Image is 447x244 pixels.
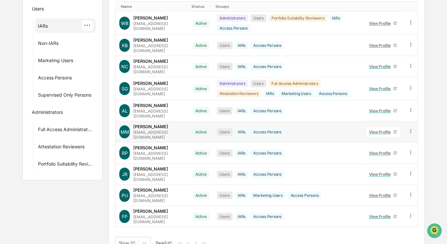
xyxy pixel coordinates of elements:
[133,151,185,161] div: [EMAIL_ADDRESS][DOMAIN_NAME]
[369,43,393,48] div: View Profile
[122,150,127,156] span: RP
[217,14,248,22] div: Administrators
[217,128,232,136] div: Users
[82,20,93,31] div: ···
[32,109,63,117] div: Administrators
[366,40,400,50] a: View Profile
[133,209,168,214] div: [PERSON_NAME]
[329,14,342,22] div: IARs
[193,170,209,178] div: Active
[133,43,185,53] div: [EMAIL_ADDRESS][DOMAIN_NAME]
[133,193,185,203] div: [EMAIL_ADDRESS][DOMAIN_NAME]
[120,129,129,135] span: MM
[133,81,168,86] div: [PERSON_NAME]
[217,192,232,199] div: Users
[38,161,93,169] div: Portfolio Suitability Reviewers
[235,107,248,115] div: IARs
[121,20,128,26] span: WB
[366,18,400,28] a: View Profile
[217,149,232,157] div: Users
[217,24,250,32] div: Access Persons
[251,14,266,22] div: Users
[38,144,85,152] div: Attestation Reviewers
[193,128,209,136] div: Active
[133,37,168,43] div: [PERSON_NAME]
[369,108,393,113] div: View Profile
[366,106,400,116] a: View Profile
[426,223,444,240] iframe: Open customer support
[193,192,209,199] div: Active
[366,148,400,158] a: View Profile
[366,84,400,94] a: View Profile
[251,128,284,136] div: Access Persons
[279,90,313,97] div: Marketing Users
[193,42,209,49] div: Active
[122,108,127,114] span: AL
[235,170,248,178] div: IARs
[38,23,48,31] div: IARs
[133,166,168,171] div: [PERSON_NAME]
[193,149,209,157] div: Active
[217,213,232,220] div: Users
[269,14,327,22] div: Portfolio Suitability Reviewers
[216,4,360,9] div: Toggle SortBy
[7,14,118,24] p: How can we help?
[4,79,45,91] a: 🖐️Preclearance
[22,50,107,56] div: Start new chat
[13,82,42,88] span: Preclearance
[369,172,393,177] div: View Profile
[133,64,185,74] div: [EMAIL_ADDRESS][DOMAIN_NAME]
[251,80,266,87] div: Users
[191,4,211,9] div: Toggle SortBy
[263,90,276,97] div: IARs
[46,110,79,115] a: Powered byPylon
[369,64,393,69] div: View Profile
[133,21,185,31] div: [EMAIL_ADDRESS][DOMAIN_NAME]
[366,127,400,137] a: View Profile
[251,63,284,70] div: Access Persons
[193,63,209,70] div: Active
[133,109,185,118] div: [EMAIL_ADDRESS][DOMAIN_NAME]
[235,149,248,157] div: IARs
[235,192,248,199] div: IARs
[133,145,168,150] div: [PERSON_NAME]
[369,129,393,134] div: View Profile
[251,149,284,157] div: Access Persons
[217,170,232,178] div: Users
[38,127,93,134] div: Full Access Administrators
[54,82,81,88] span: Attestations
[369,21,393,26] div: View Profile
[133,214,185,224] div: [EMAIL_ADDRESS][DOMAIN_NAME]
[133,172,185,182] div: [EMAIL_ADDRESS][DOMAIN_NAME]
[235,42,248,49] div: IARs
[7,50,18,61] img: 1746055101610-c473b297-6a78-478c-a979-82029cc54cd1
[217,63,232,70] div: Users
[251,213,284,220] div: Access Persons
[122,171,127,177] span: JR
[288,192,321,199] div: Access Persons
[316,90,350,97] div: Access Persons
[133,124,168,129] div: [PERSON_NAME]
[366,190,400,200] a: View Profile
[369,151,393,156] div: View Profile
[193,20,209,27] div: Active
[32,6,44,14] div: Users
[235,128,248,136] div: IARs
[217,107,232,115] div: Users
[217,42,232,49] div: Users
[45,79,83,91] a: 🗄️Attestations
[47,83,52,88] div: 🗄️
[4,92,44,103] a: 🔎Data Lookup
[217,80,248,87] div: Administrators
[251,170,284,178] div: Access Persons
[235,63,248,70] div: IARs
[38,75,72,83] div: Access Persons
[65,110,79,115] span: Pylon
[122,43,127,48] span: KB
[38,92,91,100] div: Supervised Only Persons
[366,61,400,72] a: View Profile
[133,187,168,193] div: [PERSON_NAME]
[13,94,41,101] span: Data Lookup
[133,87,185,96] div: [EMAIL_ADDRESS][DOMAIN_NAME]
